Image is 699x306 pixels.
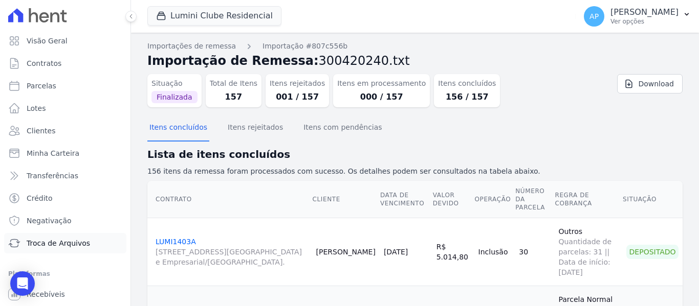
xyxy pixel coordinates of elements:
[4,143,126,163] a: Minha Carteira
[617,74,683,93] a: Download
[4,188,126,208] a: Crédito
[4,233,126,253] a: Troca de Arquivos
[622,181,683,218] th: Situação
[438,78,496,89] dt: Itens concluídos
[27,148,79,158] span: Minha Carteira
[147,52,683,70] h2: Importação de Remessa:
[554,218,622,286] td: Outros
[27,171,78,181] span: Transferências
[147,147,683,162] h2: Lista de itens concluídos
[319,54,410,68] span: 300420240.txt
[4,98,126,119] a: Lotes
[554,181,622,218] th: Regra de Cobrança
[156,247,308,267] span: [STREET_ADDRESS][GEOGRAPHIC_DATA] e Empresarial/[GEOGRAPHIC_DATA].
[626,245,679,259] div: Depositado
[312,181,380,218] th: Cliente
[4,284,126,304] a: Recebíveis
[4,53,126,74] a: Contratos
[4,76,126,96] a: Parcelas
[27,81,56,91] span: Parcelas
[432,218,474,286] td: R$ 5.014,80
[147,115,209,142] button: Itens concluídos
[27,126,55,136] span: Clientes
[337,78,426,89] dt: Itens em processamento
[4,31,126,51] a: Visão Geral
[515,181,554,218] th: Número da Parcela
[515,218,554,286] td: 30
[151,91,198,103] span: Finalizada
[147,181,312,218] th: Contrato
[380,181,432,218] th: Data de Vencimento
[558,237,618,277] span: Quantidade de parcelas: 31 || Data de início: [DATE]
[151,78,198,89] dt: Situação
[10,271,35,296] div: Open Intercom Messenger
[147,41,683,52] nav: Breadcrumb
[210,78,258,89] dt: Total de Itens
[337,91,426,103] dd: 000 / 157
[27,216,72,226] span: Negativação
[27,193,53,203] span: Crédito
[4,121,126,141] a: Clientes
[270,78,325,89] dt: Itens rejeitados
[610,7,679,17] p: [PERSON_NAME]
[147,6,281,26] button: Lumini Clube Residencial
[27,289,65,299] span: Recebíveis
[4,210,126,231] a: Negativação
[4,166,126,186] a: Transferências
[589,13,599,20] span: AP
[27,36,68,46] span: Visão Geral
[147,166,683,177] p: 156 itens da remessa foram processados com sucesso. Os detalhes podem ser consultados na tabela a...
[312,218,380,286] td: [PERSON_NAME]
[610,17,679,26] p: Ver opções
[301,115,384,142] button: Itens com pendências
[263,41,347,52] a: Importação #807c556b
[474,181,515,218] th: Operação
[8,268,122,280] div: Plataformas
[474,218,515,286] td: Inclusão
[27,103,46,113] span: Lotes
[226,115,285,142] button: Itens rejeitados
[210,91,258,103] dd: 157
[147,41,236,52] a: Importações de remessa
[438,91,496,103] dd: 156 / 157
[27,58,61,68] span: Contratos
[270,91,325,103] dd: 001 / 157
[156,238,308,267] a: LUMI1403A[STREET_ADDRESS][GEOGRAPHIC_DATA] e Empresarial/[GEOGRAPHIC_DATA].
[576,2,699,31] button: AP [PERSON_NAME] Ver opções
[432,181,474,218] th: Valor devido
[380,218,432,286] td: [DATE]
[27,238,90,248] span: Troca de Arquivos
